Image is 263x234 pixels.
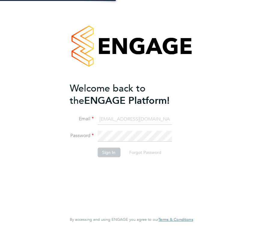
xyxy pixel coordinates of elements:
input: Enter your work email... [97,114,172,125]
label: Email [70,116,94,122]
span: By accessing and using ENGAGE you agree to our [70,217,193,222]
a: Terms & Conditions [158,217,193,222]
span: Terms & Conditions [158,217,193,222]
button: Sign In [97,148,120,157]
label: Password [70,133,94,139]
h2: ENGAGE Platform! [70,82,187,107]
button: Forgot Password [124,148,166,157]
span: Welcome back to the [70,82,145,106]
